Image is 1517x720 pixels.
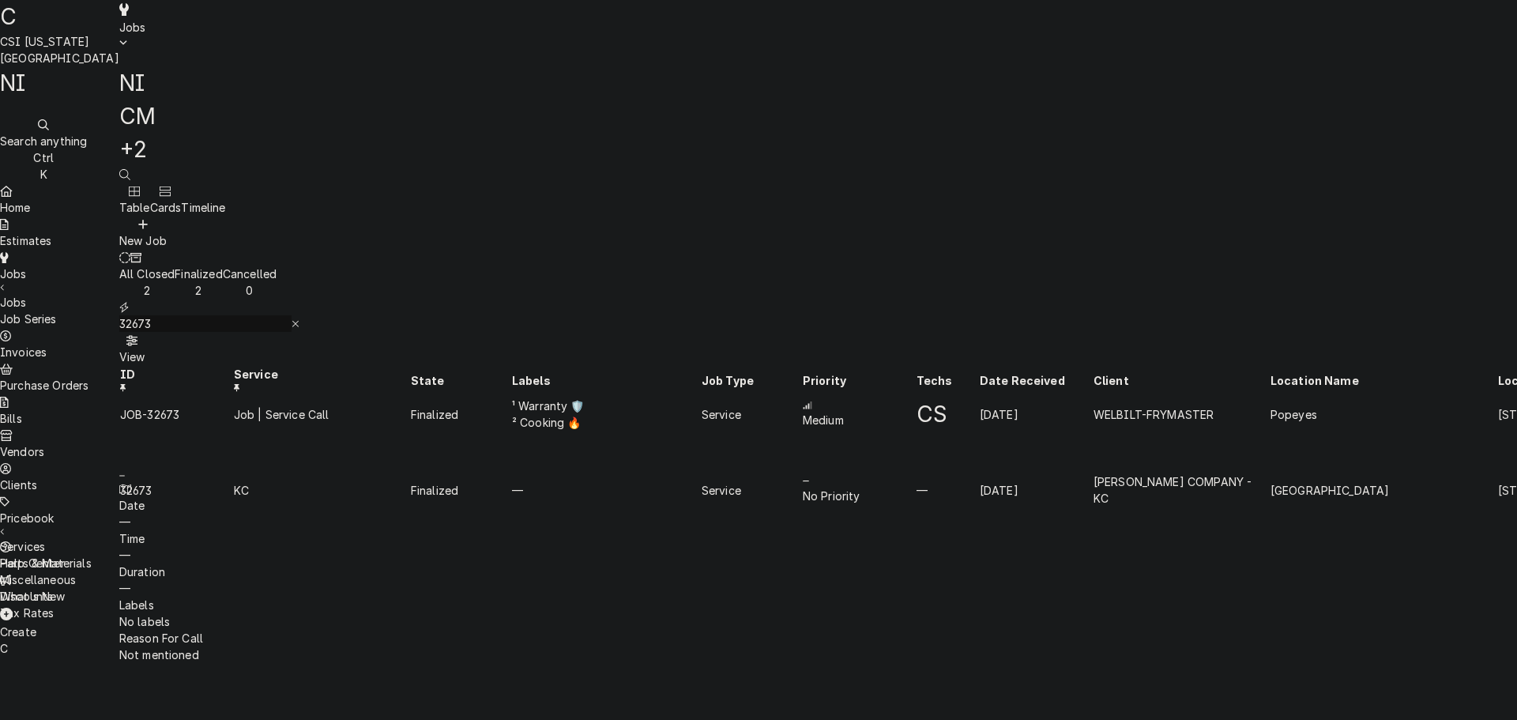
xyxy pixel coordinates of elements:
[1270,482,1496,499] div: [GEOGRAPHIC_DATA]
[150,199,182,216] div: Cards
[980,372,1092,389] div: Date Received
[120,366,232,394] div: ID
[980,482,1092,499] div: [DATE]
[411,406,510,423] div: Finalized
[175,266,222,282] div: Finalized
[119,216,167,249] button: New Job
[119,332,145,365] button: View
[512,398,700,414] div: ¹ Warranty 🛡️
[119,266,175,282] div: All Closed
[234,366,409,394] div: Service
[917,372,978,389] div: Techs
[234,482,409,499] div: KC
[702,482,801,499] div: Service
[980,406,1092,423] div: [DATE]
[33,151,54,164] span: Ctrl
[119,199,150,216] div: Table
[119,166,130,183] button: Open search
[1270,406,1496,423] div: Popeyes
[119,315,292,332] input: Keyword search
[181,199,225,216] div: Timeline
[1094,406,1269,423] div: WELBILT-FRYMASTER
[702,406,801,423] div: Service
[411,372,510,389] div: State
[803,413,844,427] span: Medium
[512,414,700,431] div: ² Cooking 🔥
[175,282,222,299] div: 2
[119,21,146,34] span: Jobs
[512,372,700,389] div: Labels
[120,406,232,423] div: JOB-32673
[1094,372,1269,389] div: Client
[803,489,860,503] span: No Priority
[120,482,232,499] div: 32673
[119,282,175,299] div: 2
[512,482,700,499] div: —
[702,372,801,389] div: Job Type
[40,168,47,181] span: K
[803,372,915,389] div: Priority
[119,234,167,247] span: New Job
[119,615,170,628] span: No labels
[1094,473,1269,507] div: [PERSON_NAME] COMPANY - KC
[223,266,277,282] div: Cancelled
[917,482,978,499] div: —
[1270,372,1496,389] div: Location Name
[292,315,300,332] button: Erase input
[411,482,510,499] div: Finalized
[119,350,145,364] span: View
[234,406,409,423] div: Job | Service Call
[223,282,277,299] div: 0
[917,398,978,431] div: CS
